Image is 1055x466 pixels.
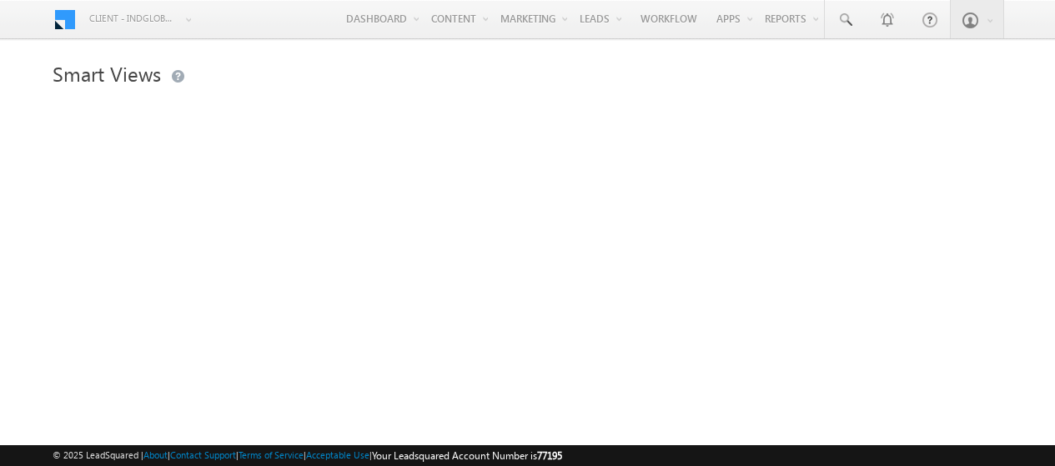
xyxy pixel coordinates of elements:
[537,449,562,462] span: 77195
[239,449,304,460] a: Terms of Service
[53,60,161,87] span: Smart Views
[89,10,177,27] span: Client - indglobal2 (77195)
[170,449,236,460] a: Contact Support
[53,448,562,463] span: © 2025 LeadSquared | | | | |
[306,449,369,460] a: Acceptable Use
[372,449,562,462] span: Your Leadsquared Account Number is
[143,449,168,460] a: About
